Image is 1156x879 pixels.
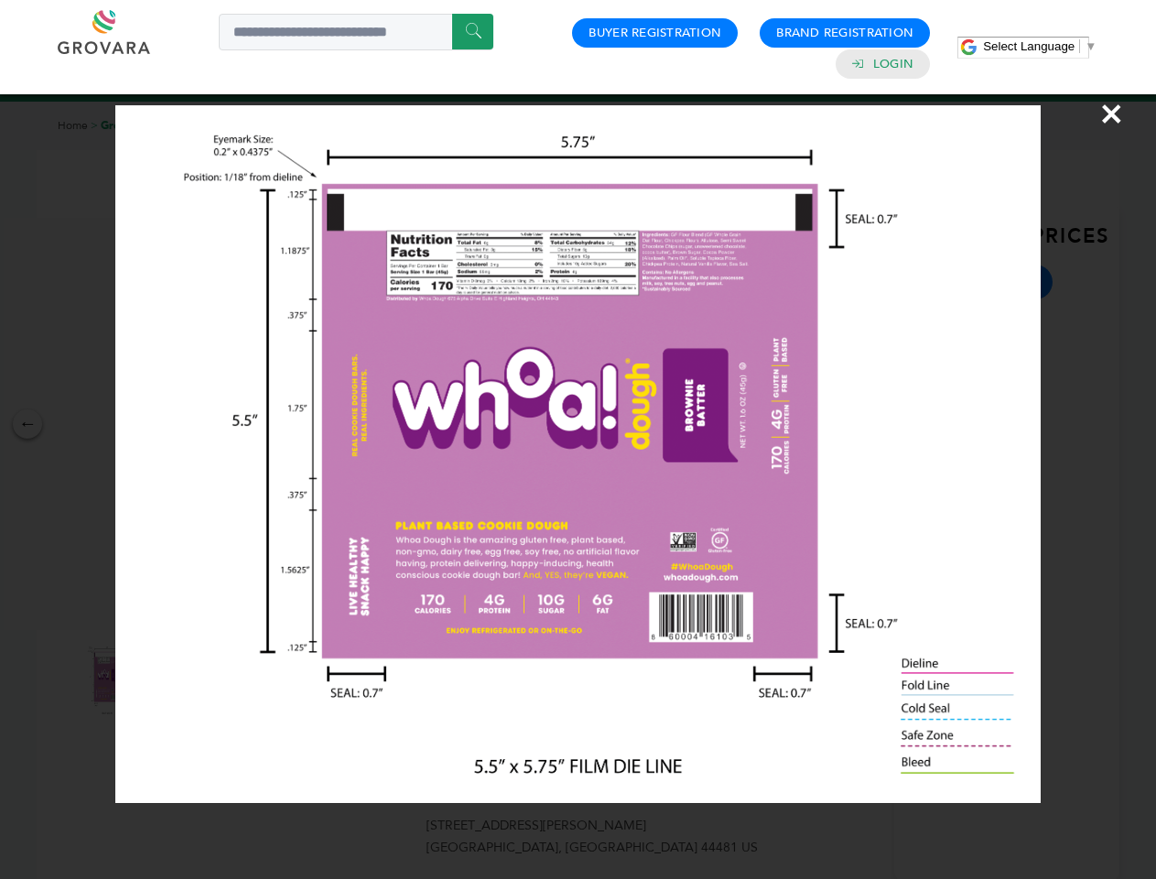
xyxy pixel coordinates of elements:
[983,39,1097,53] a: Select Language​
[983,39,1075,53] span: Select Language
[1085,39,1097,53] span: ▼
[589,25,721,41] a: Buyer Registration
[115,105,1040,803] img: Image Preview
[219,14,493,50] input: Search a product or brand...
[873,56,913,72] a: Login
[1099,88,1124,139] span: ×
[1079,39,1080,53] span: ​
[776,25,913,41] a: Brand Registration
